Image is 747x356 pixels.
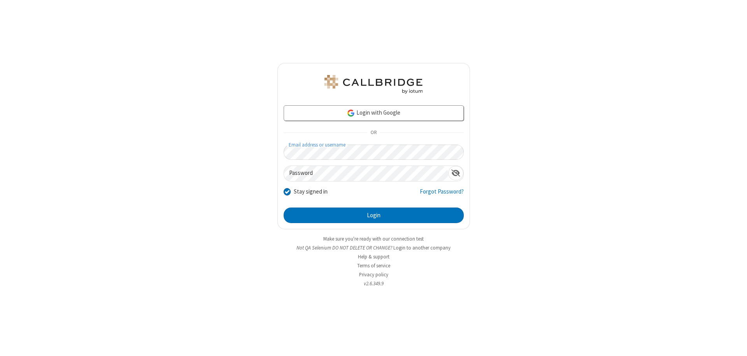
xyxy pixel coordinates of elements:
label: Stay signed in [294,187,328,196]
li: Not QA Selenium DO NOT DELETE OR CHANGE? [277,244,470,251]
li: v2.6.349.9 [277,280,470,287]
input: Password [284,166,448,181]
a: Make sure you're ready with our connection test [323,236,424,242]
span: OR [367,127,380,138]
a: Forgot Password? [420,187,464,202]
input: Email address or username [284,145,464,160]
img: QA Selenium DO NOT DELETE OR CHANGE [323,75,424,94]
a: Login with Google [284,105,464,121]
a: Privacy policy [359,271,388,278]
button: Login to another company [393,244,451,251]
button: Login [284,208,464,223]
a: Terms of service [357,262,390,269]
div: Show password [448,166,463,180]
img: google-icon.png [347,109,355,117]
a: Help & support [358,253,389,260]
